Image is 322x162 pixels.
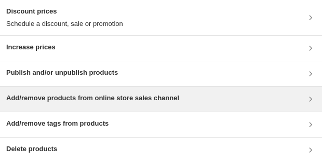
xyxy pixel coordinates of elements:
[6,93,179,103] h3: Add/remove products from online store sales channel
[6,6,123,17] h3: Discount prices
[6,144,57,154] h3: Delete products
[6,67,118,78] h3: Publish and/or unpublish products
[6,19,123,29] p: Schedule a discount, sale or promotion
[6,42,56,52] h3: Increase prices
[6,118,109,129] h3: Add/remove tags from products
